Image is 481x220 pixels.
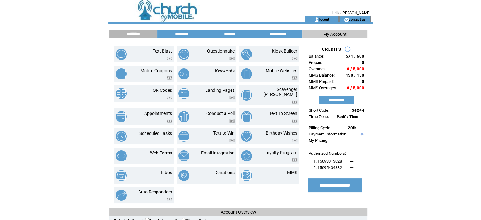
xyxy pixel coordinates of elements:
[309,60,323,65] span: Prepaid:
[167,198,172,201] img: video.png
[292,57,297,60] img: video.png
[309,138,327,143] a: My Pricing
[241,131,252,142] img: birthday-wishes.png
[116,131,127,142] img: scheduled-tasks.png
[221,210,256,215] span: Account Overview
[178,150,189,161] img: email-integration.png
[214,170,235,175] a: Donations
[309,66,327,71] span: Overages:
[292,158,297,162] img: video.png
[266,130,297,135] a: Birthday Wishes
[144,111,172,116] a: Appointments
[178,111,189,122] img: conduct-a-poll.png
[309,54,324,59] span: Balance:
[153,48,172,53] a: Text Blast
[313,159,342,164] span: 1. 15093013028
[241,68,252,79] img: mobile-websites.png
[322,47,341,52] span: CREDITS
[213,130,235,135] a: Text to Win
[206,111,235,116] a: Conduct a Poll
[337,115,358,119] span: Pacific Time
[309,73,335,78] span: MMS Balance:
[167,119,172,123] img: video.png
[139,131,172,136] a: Scheduled Tasks
[359,133,363,135] img: help.gif
[344,17,349,22] img: contact_us_icon.gif
[178,170,189,181] img: donations.png
[178,68,189,79] img: keywords.png
[346,54,364,59] span: 571 / 600
[116,68,127,79] img: mobile-coupons.png
[309,125,331,130] span: Billing Cycle:
[309,132,346,136] a: Payment Information
[229,139,235,142] img: video.png
[178,88,189,99] img: landing-pages.png
[116,170,127,181] img: inbox.png
[332,11,370,15] span: Hello [PERSON_NAME]
[178,131,189,142] img: text-to-win.png
[229,119,235,123] img: video.png
[150,150,172,155] a: Web Forms
[140,68,172,73] a: Mobile Coupons
[309,79,334,84] span: MMS Prepaid:
[309,85,337,90] span: MMS Overages:
[241,150,252,161] img: loyalty-program.png
[362,79,364,84] span: 0
[161,170,172,175] a: Inbox
[241,49,252,60] img: kiosk-builder.png
[309,114,329,119] span: Time Zone:
[167,76,172,80] img: video.png
[205,88,235,93] a: Landing Pages
[116,49,127,60] img: text-blast.png
[349,17,366,21] a: contact us
[313,165,342,170] span: 2. 15095404332
[207,48,235,53] a: Questionnaire
[314,17,319,22] img: account_icon.gif
[241,111,252,122] img: text-to-screen.png
[319,17,329,21] a: logout
[287,170,297,175] a: MMS
[116,111,127,122] img: appointments.png
[241,170,252,181] img: mms.png
[201,150,235,155] a: Email Integration
[292,100,297,104] img: video.png
[167,57,172,60] img: video.png
[309,151,346,156] span: Authorized Numbers:
[263,87,297,97] a: Scavenger [PERSON_NAME]
[215,68,235,73] a: Keywords
[346,73,364,78] span: 150 / 150
[352,108,364,113] span: 54244
[292,119,297,123] img: video.png
[347,66,364,71] span: 0 / 5,000
[229,96,235,99] img: video.png
[309,108,329,113] span: Short Code:
[178,49,189,60] img: questionnaire.png
[362,60,364,65] span: 0
[269,111,297,116] a: Text To Screen
[116,88,127,99] img: qr-codes.png
[153,88,172,93] a: QR Codes
[266,68,297,73] a: Mobile Websites
[347,85,364,90] span: 0 / 5,000
[292,76,297,80] img: video.png
[292,139,297,142] img: video.png
[272,48,297,53] a: Kiosk Builder
[229,57,235,60] img: video.png
[241,90,252,101] img: scavenger-hunt.png
[116,150,127,161] img: web-forms.png
[348,125,356,130] span: 20th
[167,96,172,99] img: video.png
[323,32,347,37] span: My Account
[116,190,127,201] img: auto-responders.png
[138,189,172,194] a: Auto Responders
[264,150,297,155] a: Loyalty Program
